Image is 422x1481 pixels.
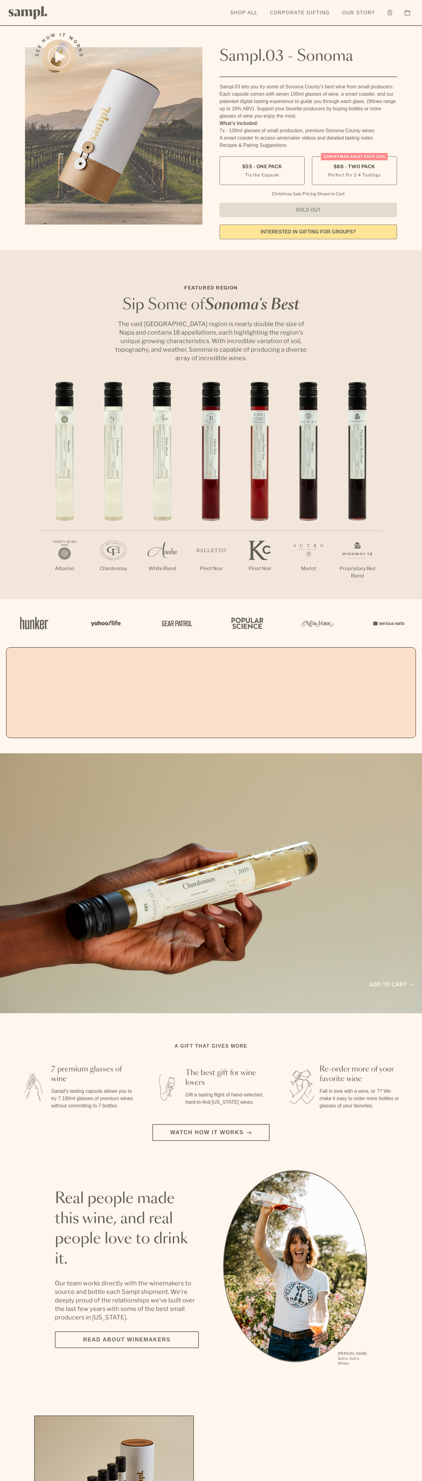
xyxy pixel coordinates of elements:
li: 7x - 100ml glasses of small production, premium Sonoma County wines [220,127,397,134]
span: $88 - Two Pack [334,163,375,170]
h2: A gift that gives more [175,1042,248,1050]
img: Artboard_6_04f9a106-072f-468a-bdd7-f11783b05722_x450.png [87,610,123,636]
p: Pinot Noir [187,565,235,572]
button: Sold Out [220,203,397,217]
li: Christmas Sale Pricing Shown In Cart [269,191,348,197]
h3: Re-order more of your favorite wine [320,1064,402,1084]
p: White Blend [138,565,187,572]
div: Sampl.03 lets you try some of Sonoma County's best wine from small producers. Each capsule comes ... [220,83,397,120]
li: 3 / 7 [138,382,187,592]
img: Artboard_7_5b34974b-f019-449e-91fb-745f8d0877ee_x450.png [370,610,406,636]
p: The vast [GEOGRAPHIC_DATA] region is nearly double the size of Napa and contains 18 appellations,... [113,320,309,362]
li: 2 / 7 [89,382,138,592]
p: Chardonnay [89,565,138,572]
p: Featured Region [113,284,309,292]
h2: Sip Some of [113,298,309,312]
a: Our Story [339,6,378,20]
a: interested in gifting for groups? [220,225,397,239]
div: slide 1 [223,1170,367,1366]
p: Our team works directly with the winemakers to source and bottle each Sampl shipment. We’re deepl... [55,1279,199,1322]
img: Sampl.03 - Sonoma [25,47,202,225]
img: Sampl logo [9,6,48,19]
li: A smart coaster to access winemaker videos and detailed tasting notes. [220,134,397,142]
li: 5 / 7 [235,382,284,592]
p: Pinot Noir [235,565,284,572]
li: 4 / 7 [187,382,235,592]
h3: 7 premium glasses of wine [51,1064,134,1084]
img: Artboard_3_0b291449-6e8c-4d07-b2c2-3f3601a19cd1_x450.png [299,610,335,636]
strong: What’s Included: [220,121,258,126]
small: Try the Capsule [245,172,279,178]
a: Corporate Gifting [267,6,333,20]
em: Sonoma's Best [205,298,300,312]
li: 7 / 7 [333,382,382,599]
a: Read about Winemakers [55,1331,199,1348]
p: Gift a tasting flight of hand-selected, hard-to-find [US_STATE] wines. [185,1091,268,1106]
img: Artboard_4_28b4d326-c26e-48f9-9c80-911f17d6414e_x450.png [228,610,265,636]
p: Fall in love with a wine, or 7? We make it easy to order more bottles or glasses of your favorites. [320,1088,402,1110]
p: [PERSON_NAME] Sutro, Sutro Wines [338,1351,367,1366]
li: 1 / 7 [40,382,89,592]
button: Watch how it works [152,1124,270,1141]
p: Merlot [284,565,333,572]
span: $55 - One Pack [242,163,282,170]
a: Add to cart [369,981,413,989]
li: 6 / 7 [284,382,333,592]
button: See how it works [42,40,76,74]
a: Shop All [227,6,261,20]
small: Perfect For 2-4 Tastings [328,172,381,178]
li: Recipes & Pairing Suggestions [220,142,397,149]
p: Sampl's tasting capsule allows you to try 7 100ml glasses of premium wines without committing to ... [51,1088,134,1110]
img: Artboard_1_c8cd28af-0030-4af1-819c-248e302c7f06_x450.png [16,610,52,636]
div: Christmas SALE! Save 20% [321,153,388,160]
p: Albarino [40,565,89,572]
h1: Sampl.03 - Sonoma [220,47,397,66]
p: Proprietary Red Blend [333,565,382,580]
h3: The best gift for wine lovers [185,1068,268,1088]
img: Artboard_5_7fdae55a-36fd-43f7-8bfd-f74a06a2878e_x450.png [157,610,194,636]
h2: Real people made this wine, and real people love to drink it. [55,1189,199,1269]
ul: carousel [223,1170,367,1366]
